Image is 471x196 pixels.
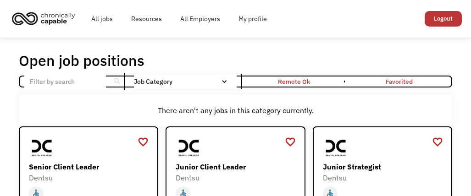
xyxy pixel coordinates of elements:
[29,172,151,183] div: Dentsu
[323,136,349,159] img: Dentsu
[19,51,144,70] h1: Open job positions
[347,76,451,87] a: Favorited
[23,105,448,116] div: There aren't any jobs in this category currently.
[176,161,298,172] div: Junior Client Leader
[24,73,106,90] input: Filter by search
[278,76,310,87] div: Remote Ok
[323,161,445,172] div: Junior Strategist
[176,172,298,183] div: Dentsu
[176,136,202,159] img: Dentsu
[113,75,122,88] div: search
[285,135,296,149] a: favorite_border
[9,8,78,28] img: Chronically Capable logo
[134,78,236,85] div: Job Category
[82,4,122,33] a: All jobs
[425,11,462,27] a: Logout
[138,135,149,149] a: favorite_border
[29,161,151,172] div: Senior Client Leader
[29,136,55,159] img: Dentsu
[122,4,171,33] a: Resources
[432,135,443,149] a: favorite_border
[171,4,229,33] a: All Employers
[323,172,445,183] div: Dentsu
[229,4,276,33] a: My profile
[242,76,347,87] a: Remote Ok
